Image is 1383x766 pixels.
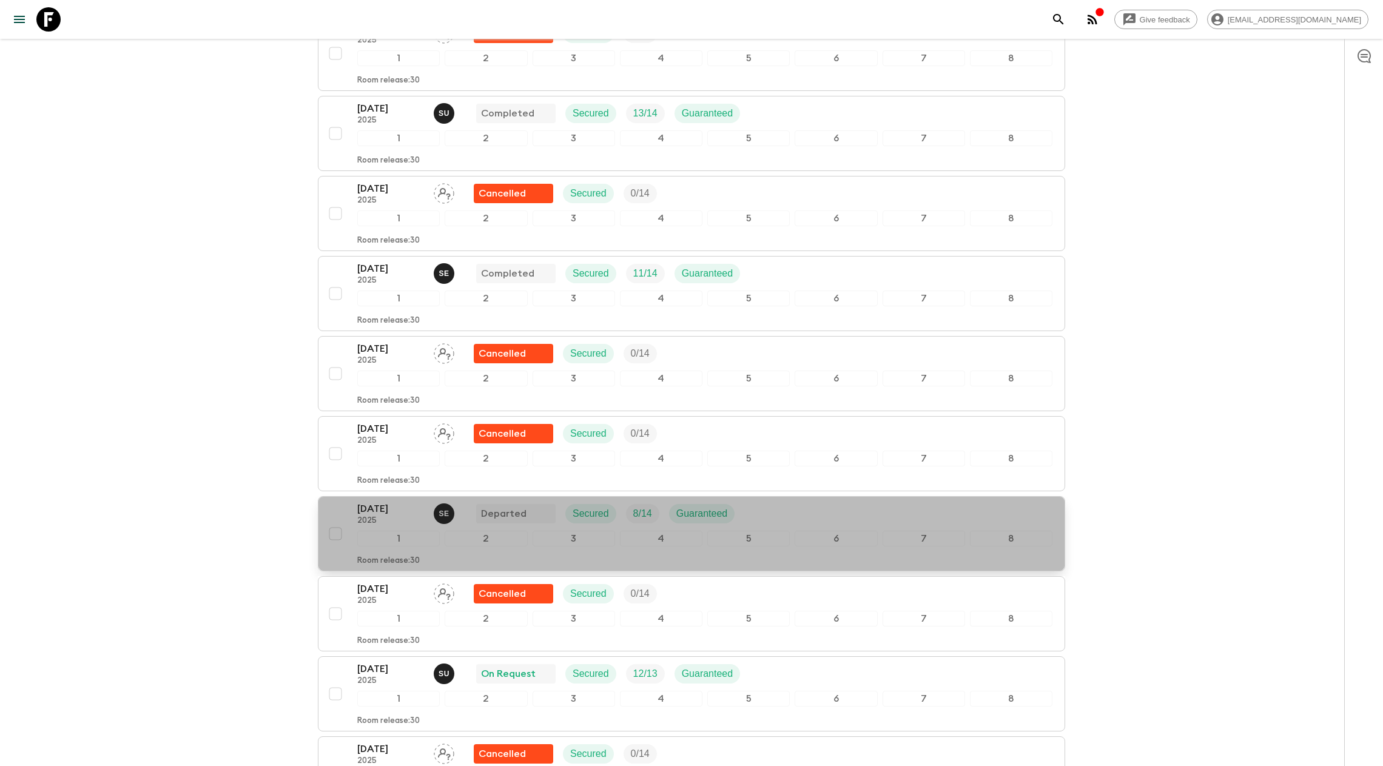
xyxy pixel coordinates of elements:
p: Room release: 30 [357,396,420,406]
div: 3 [533,691,615,707]
p: Room release: 30 [357,476,420,486]
div: 5 [707,691,790,707]
p: 0 / 14 [631,346,650,361]
p: Secured [570,186,607,201]
div: Secured [565,104,616,123]
div: 8 [970,451,1052,466]
p: Room release: 30 [357,636,420,646]
div: 1 [357,611,440,627]
div: Secured [563,424,614,443]
p: Cancelled [479,186,526,201]
div: 5 [707,130,790,146]
p: Secured [570,346,607,361]
div: 6 [795,210,877,226]
div: 6 [795,611,877,627]
div: Trip Fill [626,504,659,523]
p: S U [439,669,449,679]
button: SU [434,664,457,684]
div: 6 [795,691,877,707]
div: Secured [565,264,616,283]
p: 2025 [357,516,424,526]
button: [DATE]2025Assign pack leaderFlash Pack cancellationSecuredTrip Fill12345678Room release:30 [318,336,1065,411]
div: Trip Fill [626,104,665,123]
div: 7 [883,691,965,707]
div: 5 [707,531,790,546]
div: 1 [357,691,440,707]
div: Trip Fill [626,264,665,283]
div: 6 [795,371,877,386]
button: [DATE]2025Assign pack leaderFlash Pack cancellationSecuredTrip Fill12345678Room release:30 [318,176,1065,251]
div: 6 [795,130,877,146]
div: 4 [620,130,702,146]
div: 5 [707,611,790,627]
div: 3 [533,210,615,226]
p: Guaranteed [682,266,733,281]
div: 7 [883,611,965,627]
span: Assign pack leader [434,427,454,437]
p: 2025 [357,356,424,366]
p: Departed [481,506,527,521]
button: [DATE]2025Süleyman ErköseDepartedSecuredTrip FillGuaranteed12345678Room release:30 [318,496,1065,571]
p: Cancelled [479,346,526,361]
span: Assign pack leader [434,187,454,197]
p: [DATE] [357,502,424,516]
p: 2025 [357,276,424,286]
div: 1 [357,50,440,66]
div: 2 [445,451,527,466]
p: [DATE] [357,662,424,676]
div: 4 [620,531,702,546]
div: 1 [357,371,440,386]
p: 11 / 14 [633,266,658,281]
span: Assign pack leader [434,587,454,597]
div: 2 [445,210,527,226]
div: 1 [357,451,440,466]
p: Secured [573,106,609,121]
span: Sefa Uz [434,667,457,677]
p: 0 / 14 [631,426,650,441]
div: Trip Fill [626,664,665,684]
div: 7 [883,531,965,546]
div: Secured [563,744,614,764]
button: [DATE]2025Assign pack leaderFlash Pack cancellationSecuredTrip Fill12345678Room release:30 [318,416,1065,491]
div: Trip Fill [624,744,657,764]
span: Give feedback [1133,15,1197,24]
p: [DATE] [357,261,424,276]
p: On Request [481,667,536,681]
div: 8 [970,531,1052,546]
div: 4 [620,210,702,226]
div: 7 [883,291,965,306]
p: [DATE] [357,181,424,196]
div: 4 [620,611,702,627]
div: 7 [883,130,965,146]
div: 7 [883,451,965,466]
button: [DATE]2025Sefa UzOn RequestSecuredTrip FillGuaranteed12345678Room release:30 [318,656,1065,731]
p: 2025 [357,676,424,686]
p: Room release: 30 [357,556,420,566]
div: 8 [970,691,1052,707]
div: Trip Fill [624,344,657,363]
div: Flash Pack cancellation [474,424,553,443]
div: 3 [533,50,615,66]
p: [DATE] [357,101,424,116]
div: 8 [970,210,1052,226]
p: [DATE] [357,582,424,596]
p: 0 / 14 [631,186,650,201]
p: Room release: 30 [357,236,420,246]
p: 0 / 14 [631,586,650,601]
p: Guaranteed [682,667,733,681]
div: 2 [445,691,527,707]
div: Flash Pack cancellation [474,584,553,603]
div: 5 [707,451,790,466]
div: Flash Pack cancellation [474,184,553,203]
div: 1 [357,130,440,146]
p: [DATE] [357,341,424,356]
div: 5 [707,291,790,306]
p: Secured [570,747,607,761]
div: 3 [533,130,615,146]
p: Guaranteed [676,506,728,521]
span: Sefa Uz [434,107,457,116]
p: Cancelled [479,747,526,761]
p: Cancelled [479,586,526,601]
div: 2 [445,611,527,627]
div: Secured [563,184,614,203]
